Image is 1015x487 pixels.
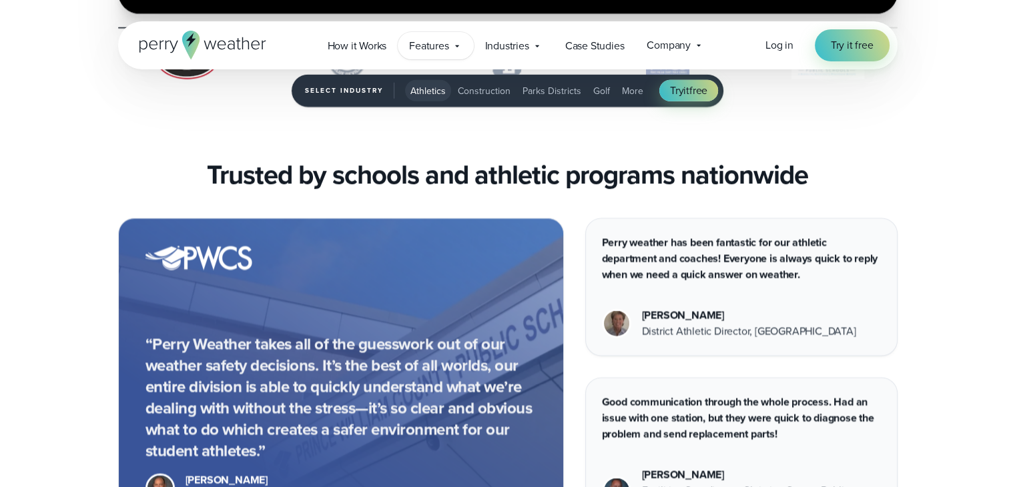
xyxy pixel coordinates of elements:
[405,80,451,101] button: Athletics
[523,84,581,98] span: Parks Districts
[617,80,649,101] button: More
[683,83,689,98] span: it
[622,84,643,98] span: More
[602,394,881,442] p: Good communication through the whole process. Had an issue with one station, but they were quick ...
[145,334,537,462] p: “Perry Weather takes all of the guesswork out of our weather safety decisions. It’s the best of a...
[831,37,874,53] span: Try it free
[588,80,615,101] button: Golf
[328,38,387,54] span: How it Works
[765,37,793,53] a: Log in
[642,324,856,340] div: District Athletic Director, [GEOGRAPHIC_DATA]
[517,80,587,101] button: Parks Districts
[593,84,610,98] span: Golf
[659,80,718,101] a: Tryitfree
[670,83,707,99] span: Try free
[604,311,629,336] img: Vestavia Hills High School Headshot
[642,467,881,483] div: [PERSON_NAME]
[554,32,636,59] a: Case Studies
[642,308,856,324] div: [PERSON_NAME]
[410,84,446,98] span: Athletics
[815,29,890,61] a: Try it free
[452,80,516,101] button: Construction
[602,235,881,283] p: Perry weather has been fantastic for our athletic department and coaches! Everyone is always quic...
[207,159,808,191] h3: Trusted by schools and athletic programs nationwide
[305,83,394,99] span: Select Industry
[647,37,691,53] span: Company
[565,38,625,54] span: Case Studies
[409,38,448,54] span: Features
[485,38,529,54] span: Industries
[458,84,511,98] span: Construction
[316,32,398,59] a: How it Works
